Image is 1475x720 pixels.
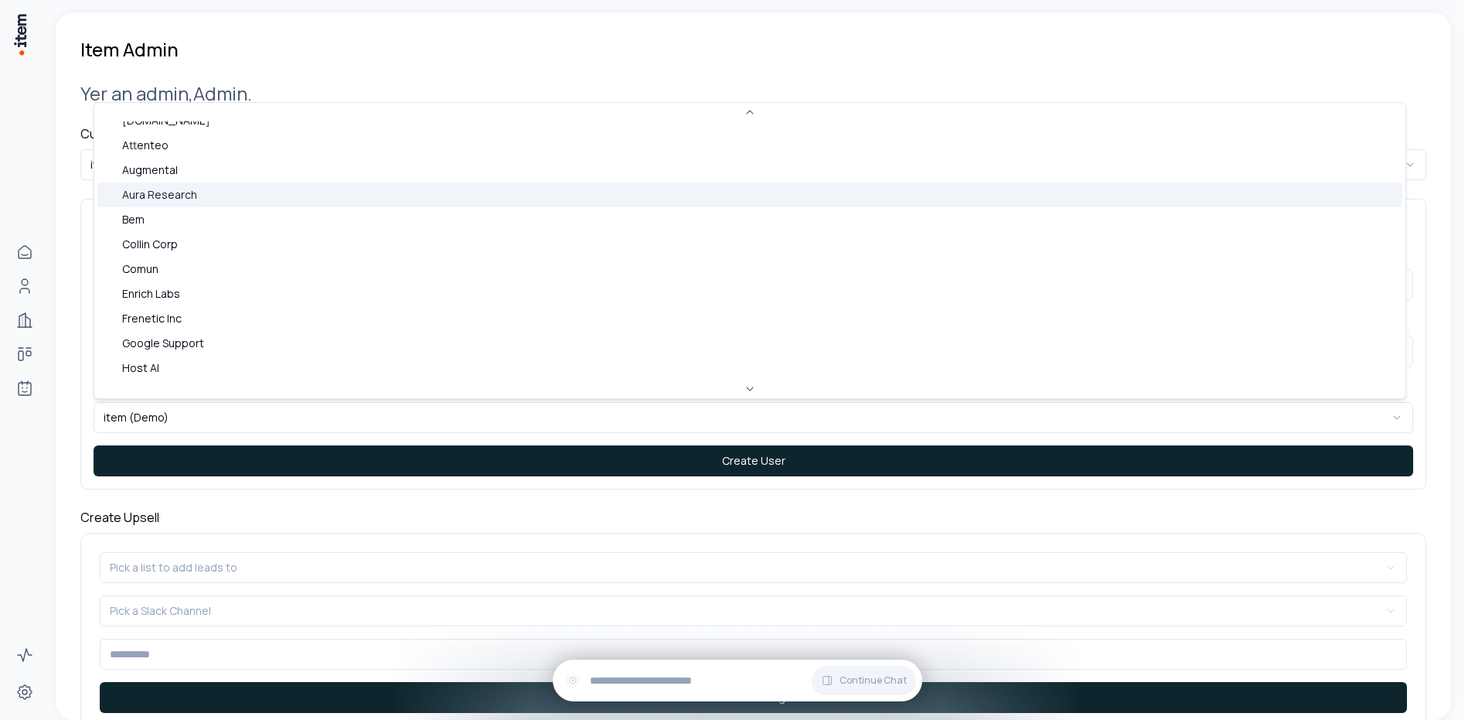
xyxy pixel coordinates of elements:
span: Bem [122,212,145,227]
span: Augmental [122,162,178,178]
span: Host AI [122,360,159,376]
span: Attenteo [122,138,169,153]
span: Aura Research [122,187,197,203]
span: Collin Corp [122,237,178,252]
span: Frenetic Inc [122,311,182,326]
span: Comun [122,261,158,277]
span: Enrich Labs [122,286,180,302]
span: Google Support [122,336,204,351]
